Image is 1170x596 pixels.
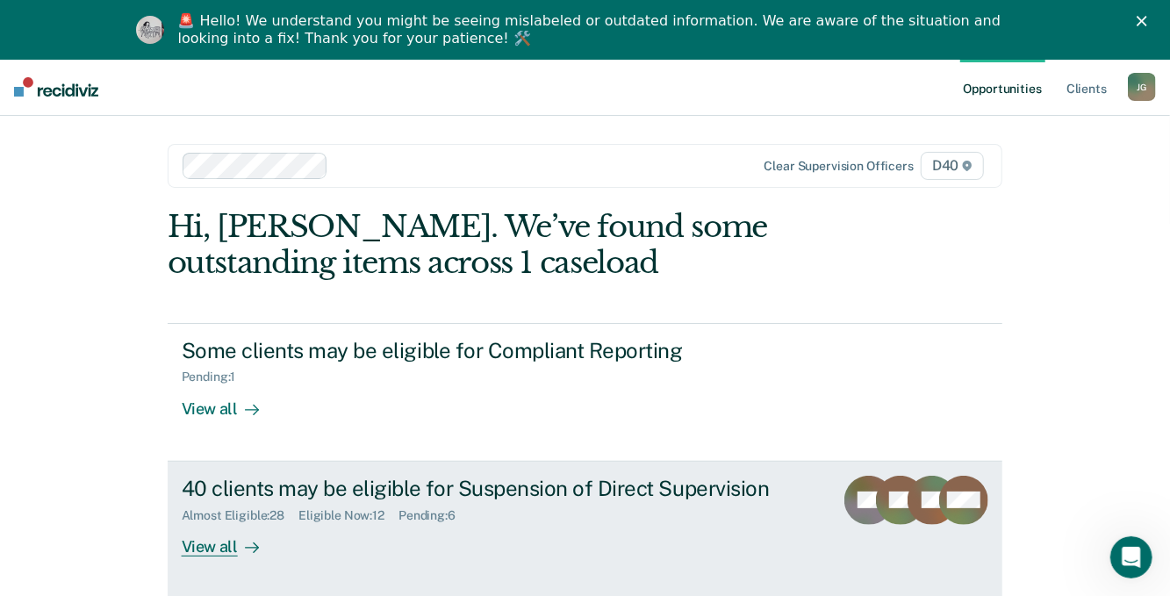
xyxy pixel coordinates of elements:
img: Profile image for Kim [136,16,164,44]
div: 🚨 Hello! We understand you might be seeing mislabeled or outdated information. We are aware of th... [178,12,1007,47]
a: Opportunities [960,59,1045,115]
a: Clients [1063,59,1110,115]
div: View all [182,384,280,419]
div: Almost Eligible : 28 [182,508,299,523]
div: Close [1137,16,1154,26]
div: Eligible Now : 12 [298,508,398,523]
img: Recidiviz [14,77,98,97]
iframe: Intercom live chat [1110,536,1152,578]
div: Clear supervision officers [764,159,914,174]
div: View all [182,522,280,557]
a: Some clients may be eligible for Compliant ReportingPending:1View all [168,323,1003,462]
div: 40 clients may be eligible for Suspension of Direct Supervision [182,476,798,501]
div: Pending : 1 [182,370,250,384]
div: Pending : 6 [398,508,470,523]
button: JG [1128,73,1156,101]
div: J G [1128,73,1156,101]
div: Hi, [PERSON_NAME]. We’ve found some outstanding items across 1 caseload [168,209,836,281]
div: Some clients may be eligible for Compliant Reporting [182,338,798,363]
span: D40 [921,152,984,180]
